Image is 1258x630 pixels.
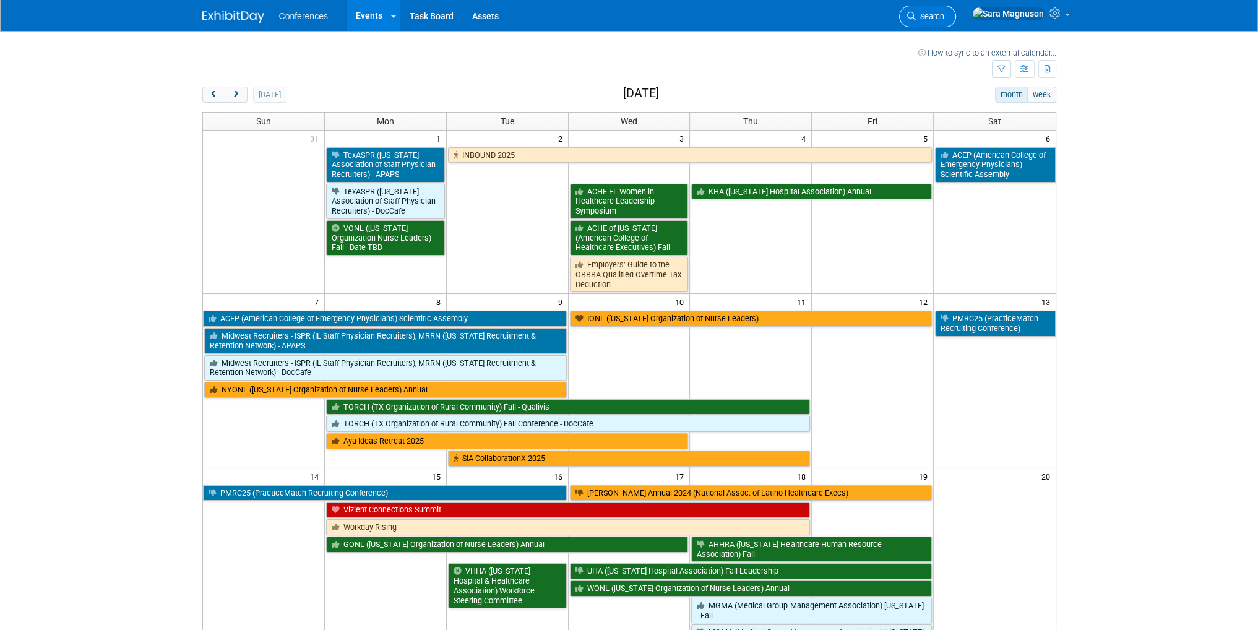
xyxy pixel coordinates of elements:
span: 19 [918,468,933,484]
a: TexASPR ([US_STATE] Association of Staff Physician Recruiters) - DocCafe [326,184,445,219]
a: TORCH (TX Organization of Rural Community) Fall Conference - DocCafe [326,416,810,432]
a: AHHRA ([US_STATE] Healthcare Human Resource Association) Fall [691,537,932,562]
span: Thu [743,116,758,126]
a: Search [899,6,956,27]
a: KHA ([US_STATE] Hospital Association) Annual [691,184,932,200]
a: ACEP (American College of Emergency Physicians) Scientific Assembly [935,147,1055,183]
span: 31 [309,131,324,146]
span: 16 [553,468,568,484]
span: 8 [435,294,446,309]
span: 17 [674,468,689,484]
a: Vizient Connections Summit [326,502,810,518]
span: 5 [922,131,933,146]
span: 2 [557,131,568,146]
a: SIA CollaborationX 2025 [448,451,811,467]
a: UHA ([US_STATE] Hospital Association) Fall Leadership [570,563,933,579]
span: Sun [256,116,271,126]
span: 9 [557,294,568,309]
a: MGMA (Medical Group Management Association) [US_STATE] - Fall [691,598,932,623]
a: [PERSON_NAME] Annual 2024 (National Assoc. of Latino Healthcare Execs) [570,485,933,501]
span: 12 [918,294,933,309]
span: 13 [1040,294,1056,309]
a: Aya Ideas Retreat 2025 [326,433,689,449]
button: [DATE] [253,87,286,103]
a: Midwest Recruiters - ISPR (IL Staff Physician Recruiters), MRRN ([US_STATE] Recruitment & Retenti... [204,328,567,353]
button: prev [202,87,225,103]
span: 20 [1040,468,1056,484]
span: 1 [435,131,446,146]
a: ACHE of [US_STATE] (American College of Healthcare Executives) Fall [570,220,689,256]
span: Conferences [279,11,328,21]
button: month [995,87,1028,103]
a: How to sync to an external calendar... [918,48,1056,58]
span: 3 [678,131,689,146]
a: ACHE FL Women in Healthcare Leadership Symposium [570,184,689,219]
a: NYONL ([US_STATE] Organization of Nurse Leaders) Annual [204,382,567,398]
a: Midwest Recruiters - ISPR (IL Staff Physician Recruiters), MRRN ([US_STATE] Recruitment & Retenti... [204,355,567,381]
a: GONL ([US_STATE] Organization of Nurse Leaders) Annual [326,537,689,553]
span: Search [916,12,944,21]
a: VHHA ([US_STATE] Hospital & Healthcare Association) Workforce Steering Committee [448,563,567,608]
h2: [DATE] [623,87,658,100]
button: week [1027,87,1056,103]
span: Wed [621,116,637,126]
span: 15 [431,468,446,484]
button: next [225,87,248,103]
a: VONL ([US_STATE] Organization Nurse Leaders) Fall - Date TBD [326,220,445,256]
img: ExhibitDay [202,11,264,23]
a: TORCH (TX Organization of Rural Community) Fall - Qualivis [326,399,810,415]
span: 4 [800,131,811,146]
a: TexASPR ([US_STATE] Association of Staff Physician Recruiters) - APAPS [326,147,445,183]
span: 10 [674,294,689,309]
a: PMRC25 (PracticeMatch Recruiting Conference) [203,485,567,501]
a: Employers’ Guide to the OBBBA Qualified Overtime Tax Deduction [570,257,689,292]
span: Tue [501,116,514,126]
a: IONL ([US_STATE] Organization of Nurse Leaders) [570,311,933,327]
span: 6 [1045,131,1056,146]
a: PMRC25 (PracticeMatch Recruiting Conference) [935,311,1055,336]
a: Workday Rising [326,519,810,535]
a: INBOUND 2025 [448,147,932,163]
a: ACEP (American College of Emergency Physicians) Scientific Assembly [203,311,567,327]
span: Mon [377,116,394,126]
img: Sara Magnuson [972,7,1045,20]
span: 11 [796,294,811,309]
span: 18 [796,468,811,484]
span: 7 [313,294,324,309]
a: WONL ([US_STATE] Organization of Nurse Leaders) Annual [570,580,933,597]
span: Sat [988,116,1001,126]
span: Fri [868,116,877,126]
span: 14 [309,468,324,484]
